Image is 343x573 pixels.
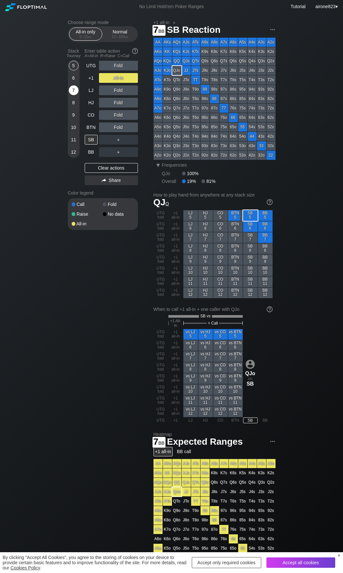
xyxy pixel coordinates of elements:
[210,113,219,122] div: 86o
[243,254,258,265] div: SB 9
[183,254,198,265] div: LJ 9
[85,46,138,61] div: Enter table action
[85,175,138,185] div: Share
[69,98,79,108] div: 8
[172,151,181,160] div: Q2o
[10,565,40,570] a: Cookies Policy
[153,221,168,232] div: UTG fold
[65,54,82,58] div: Tourney
[85,122,98,132] div: BTN
[99,98,138,108] div: Fold
[191,85,200,94] div: T9o
[238,151,247,160] div: 52o
[238,113,247,122] div: 65s
[229,132,238,141] div: 64o
[163,104,172,113] div: K7o
[257,113,266,122] div: 63s
[162,162,187,168] span: Frequencies
[153,232,168,243] div: UTG fold
[219,66,228,75] div: J7s
[182,94,191,103] div: J8o
[163,122,172,132] div: K5o
[65,46,82,61] div: Stack
[266,198,273,206] img: help.32db89a4.svg
[229,57,238,66] div: Q6s
[266,151,276,160] div: 22
[69,122,79,132] div: 10
[182,179,202,184] div: 19%
[191,47,200,56] div: KTs
[238,141,247,150] div: 53o
[198,265,213,276] div: HJ 10
[163,141,172,150] div: K3o
[191,132,200,141] div: T4o
[257,38,266,47] div: A3s
[229,94,238,103] div: 86s
[85,61,98,70] div: UTG
[153,75,163,84] div: ATo
[248,57,257,66] div: Q4s
[163,57,172,66] div: KQo
[228,254,243,265] div: BTN 9
[163,151,172,160] div: K2o
[248,38,257,47] div: A4s
[257,141,266,150] div: 33
[191,57,200,66] div: QTs
[68,188,138,198] div: Color legend
[243,265,258,276] div: SB 10
[168,210,183,221] div: +1 all-in
[71,28,101,40] div: All-in only
[219,141,228,150] div: 73o
[69,61,79,70] div: 5
[229,151,238,160] div: 62o
[238,132,247,141] div: 54o
[269,438,276,445] img: ellipsis.fd386fe8.svg
[210,132,219,141] div: 84o
[338,553,340,558] div: ×
[248,85,257,94] div: 94s
[85,73,98,83] div: +1
[172,85,181,94] div: Q9o
[219,122,228,132] div: 75o
[183,232,198,243] div: LJ 7
[198,232,213,243] div: HJ 7
[229,75,238,84] div: T6s
[72,222,103,226] div: All-in
[248,151,257,160] div: 42o
[266,57,276,66] div: Q2s
[191,94,200,103] div: T8o
[69,73,79,83] div: 6
[219,151,228,160] div: 72o
[258,254,273,265] div: BB 9
[172,122,181,132] div: Q5o
[219,38,228,47] div: A7s
[248,47,257,56] div: K4s
[165,199,169,207] span: o
[219,75,228,84] div: T7s
[238,85,247,94] div: 95s
[291,4,306,9] a: Tutorial
[257,104,266,113] div: 73s
[182,151,191,160] div: J2o
[172,38,181,47] div: AQs
[99,122,138,132] div: Fold
[183,243,198,254] div: LJ 8
[172,57,181,66] div: QQ
[168,232,183,243] div: +1 all-in
[163,47,172,56] div: KK
[163,38,172,47] div: AKs
[201,113,210,122] div: 96o
[219,94,228,103] div: 87s
[153,25,165,36] span: 7
[219,113,228,122] div: 76o
[182,122,191,132] div: J5o
[153,132,163,141] div: A4o
[213,243,228,254] div: CO 8
[238,122,247,132] div: 55
[163,85,172,94] div: K9o
[229,113,238,122] div: 66
[153,57,163,66] div: AQo
[238,66,247,75] div: J5s
[229,66,238,75] div: J6s
[248,141,257,150] div: 43o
